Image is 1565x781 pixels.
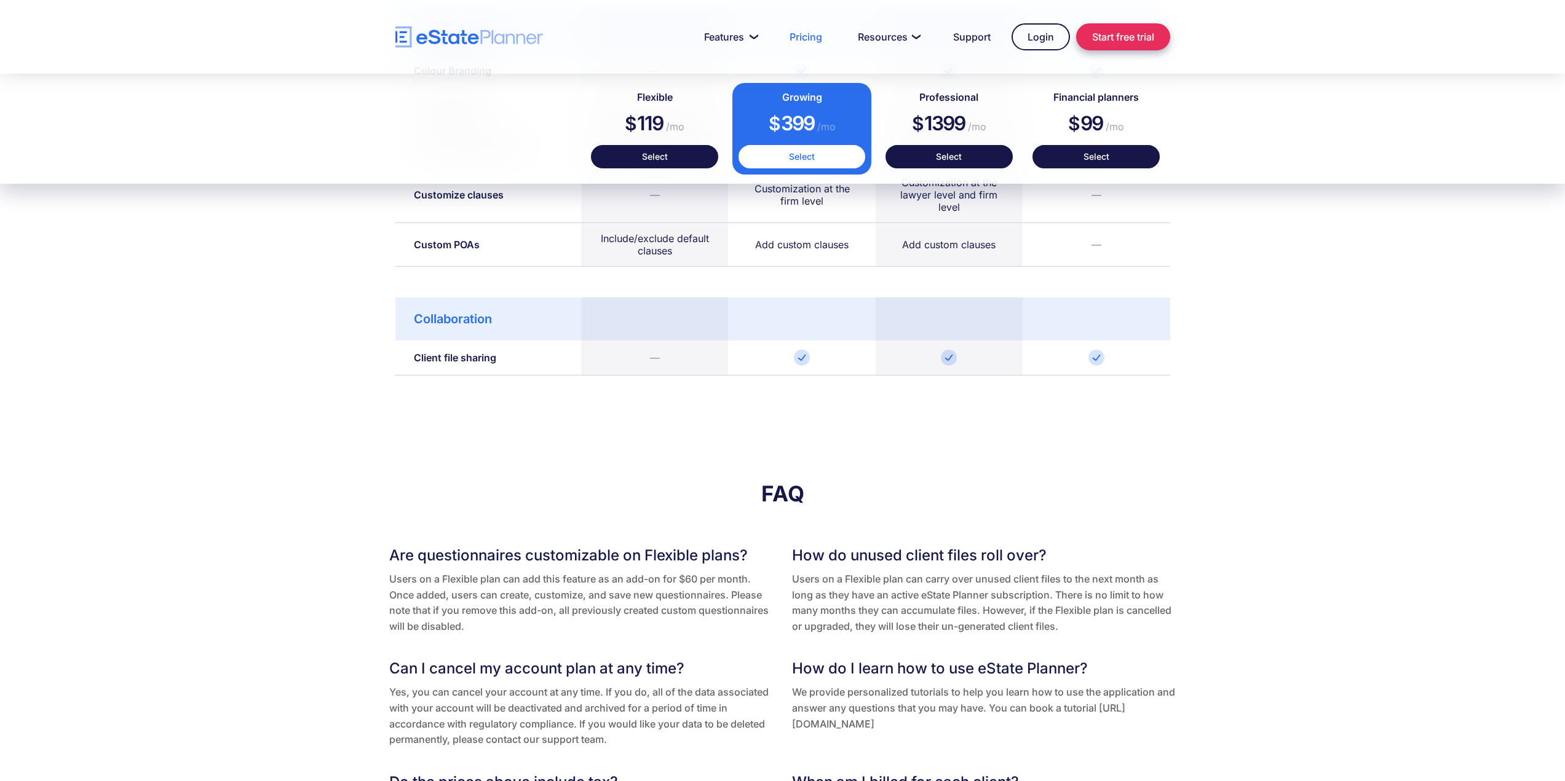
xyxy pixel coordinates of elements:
[650,189,660,201] div: —
[389,571,774,634] p: Users on a Flexible plan can add this feature as an add-on for $60 per month. Once added, users c...
[1068,112,1080,135] span: $
[591,105,718,145] div: 119
[1012,23,1070,50] a: Login
[591,145,718,168] a: Select
[663,120,684,133] span: /mo
[747,182,857,207] div: Customization at the firm level
[886,89,1013,105] h4: Professional
[965,120,986,133] span: /mo
[389,481,1176,508] h2: FAQ
[1103,120,1124,133] span: /mo
[792,685,1176,732] p: We provide personalized tutorials to help you learn how to use the application and answer any que...
[395,26,543,48] a: home
[389,657,774,680] h3: Can I cancel my account plan at any time?
[912,112,924,135] span: $
[689,25,769,49] a: Features
[414,351,496,364] div: Client file sharing
[414,313,492,325] div: Collaboration
[739,105,866,145] div: 399
[650,351,660,364] div: —
[902,238,996,251] div: Add custom clauses
[792,657,1176,680] h3: How do I learn how to use eState Planner?
[775,25,837,49] a: Pricing
[886,145,1013,168] a: Select
[843,25,932,49] a: Resources
[591,89,718,105] h4: Flexible
[894,176,1004,213] div: Customization at the lawyer level and firm level
[600,232,710,257] div: Include/exclude default clauses
[938,25,1005,49] a: Support
[792,571,1176,634] p: Users on a Flexible plan can carry over unused client files to the next month as long as they hav...
[414,189,504,201] div: Customize clauses
[414,238,480,251] div: Custom POAs
[814,120,836,133] span: /mo
[1032,105,1160,145] div: 99
[1092,238,1101,251] div: —
[1032,145,1160,168] a: Select
[792,544,1176,567] h3: How do unused client files roll over?
[755,238,849,251] div: Add custom clauses
[739,145,866,168] a: Select
[625,112,637,135] span: $
[1076,23,1170,50] a: Start free trial
[739,89,866,105] h4: Growing
[1092,189,1101,201] div: —
[769,112,781,135] span: $
[389,685,774,747] p: Yes, you can cancel your account at any time. If you do, all of the data associated with your acc...
[1032,89,1160,105] h4: Financial planners
[886,105,1013,145] div: 1399
[389,544,774,567] h3: Are questionnaires customizable on Flexible plans?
